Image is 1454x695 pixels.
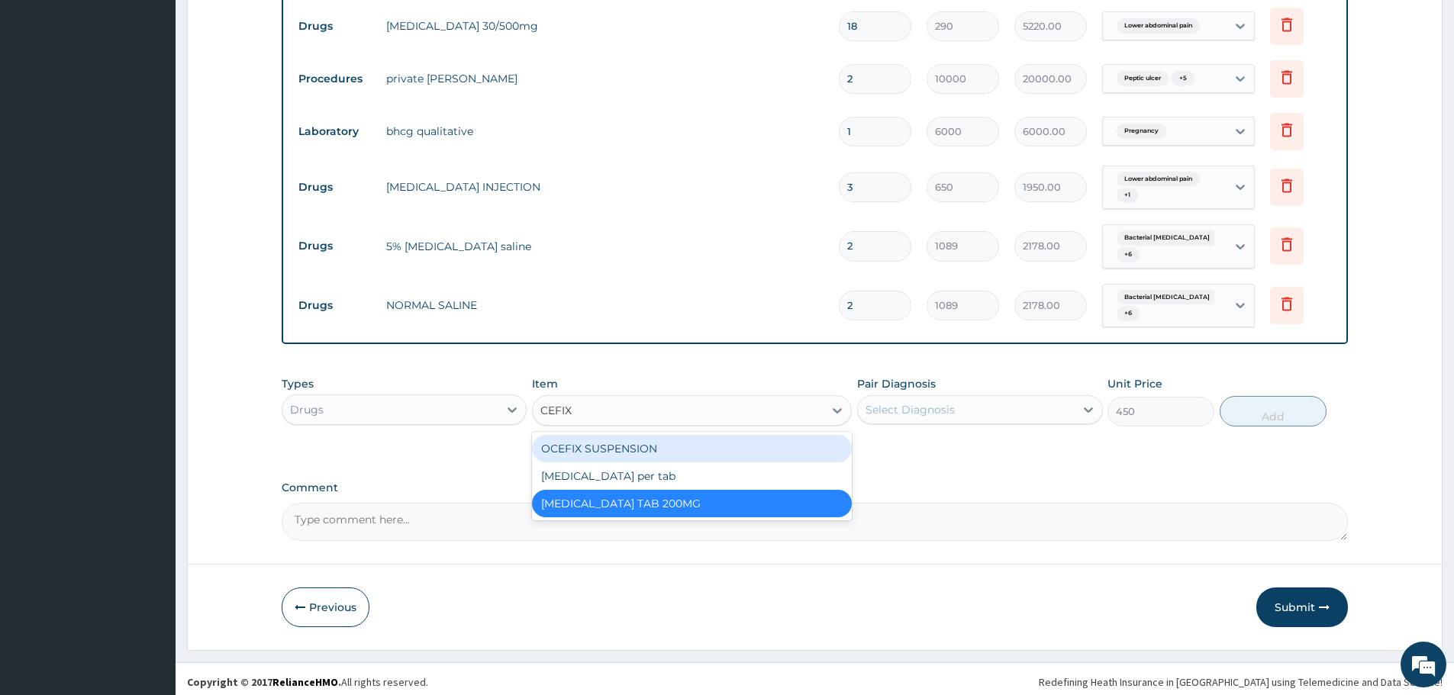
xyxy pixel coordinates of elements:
div: OCEFIX SUSPENSION [532,435,852,462]
div: Drugs [290,402,324,417]
div: Minimize live chat window [250,8,287,44]
span: Lower abdominal pain [1117,172,1200,187]
td: Procedures [291,65,379,93]
td: Drugs [291,232,379,260]
span: + 6 [1117,306,1140,321]
td: NORMAL SALINE [379,290,831,320]
td: 5% [MEDICAL_DATA] saline [379,231,831,262]
td: [MEDICAL_DATA] INJECTION [379,172,831,202]
button: Previous [282,587,369,627]
span: + 6 [1117,247,1140,262]
td: private [PERSON_NAME] [379,63,831,94]
div: Select Diagnosis [866,402,955,417]
label: Item [532,376,558,391]
label: Types [282,378,314,391]
td: [MEDICAL_DATA] 30/500mg [379,11,831,41]
td: bhcg qualitative [379,116,831,146]
label: Pair Diagnosis [857,376,936,391]
span: Bacterial [MEDICAL_DATA] [1117,290,1217,305]
span: Peptic ulcer [1117,71,1169,86]
strong: Copyright © 2017 . [187,675,341,689]
td: Drugs [291,173,379,201]
div: Redefining Heath Insurance in [GEOGRAPHIC_DATA] using Telemedicine and Data Science! [1039,674,1443,690]
span: Pregnancy [1117,124,1166,139]
span: + 1 [1117,188,1138,203]
span: Lower abdominal pain [1117,18,1200,34]
div: [MEDICAL_DATA] TAB 200MG [532,490,852,517]
span: Bacterial [MEDICAL_DATA] [1117,230,1217,246]
img: d_794563401_company_1708531726252_794563401 [28,76,62,114]
td: Drugs [291,291,379,320]
a: RelianceHMO [272,675,338,689]
span: We're online! [89,192,211,346]
textarea: Type your message and hit 'Enter' [8,417,291,470]
td: Laboratory [291,117,379,146]
button: Add [1220,396,1327,426]
div: Chat with us now [79,85,256,105]
label: Unit Price [1107,376,1162,391]
div: [MEDICAL_DATA] per tab [532,462,852,490]
button: Submit [1256,587,1348,627]
label: Comment [282,481,1348,494]
span: + 5 [1172,71,1194,86]
td: Drugs [291,12,379,40]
